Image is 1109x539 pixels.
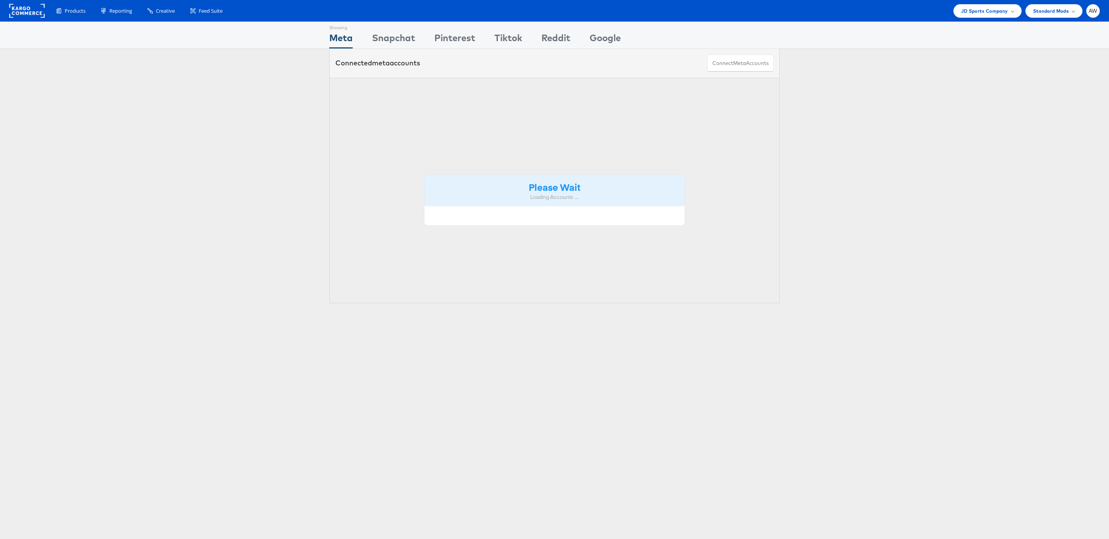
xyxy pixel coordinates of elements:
div: Snapchat [372,31,415,48]
span: JD Sports Company [961,7,1008,15]
div: Connected accounts [335,58,420,68]
span: Products [65,7,85,15]
span: meta [733,60,746,67]
div: Tiktok [494,31,522,48]
button: ConnectmetaAccounts [707,55,774,72]
strong: Please Wait [529,180,580,193]
span: Creative [156,7,175,15]
div: Meta [329,31,353,48]
div: Google [590,31,621,48]
span: AW [1089,8,1097,13]
span: Reporting [109,7,132,15]
span: Standard Mode [1033,7,1069,15]
span: meta [372,58,390,67]
span: Feed Suite [199,7,223,15]
div: Loading Accounts .... [430,194,679,201]
div: Reddit [541,31,570,48]
div: Pinterest [434,31,475,48]
div: Showing [329,22,353,31]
